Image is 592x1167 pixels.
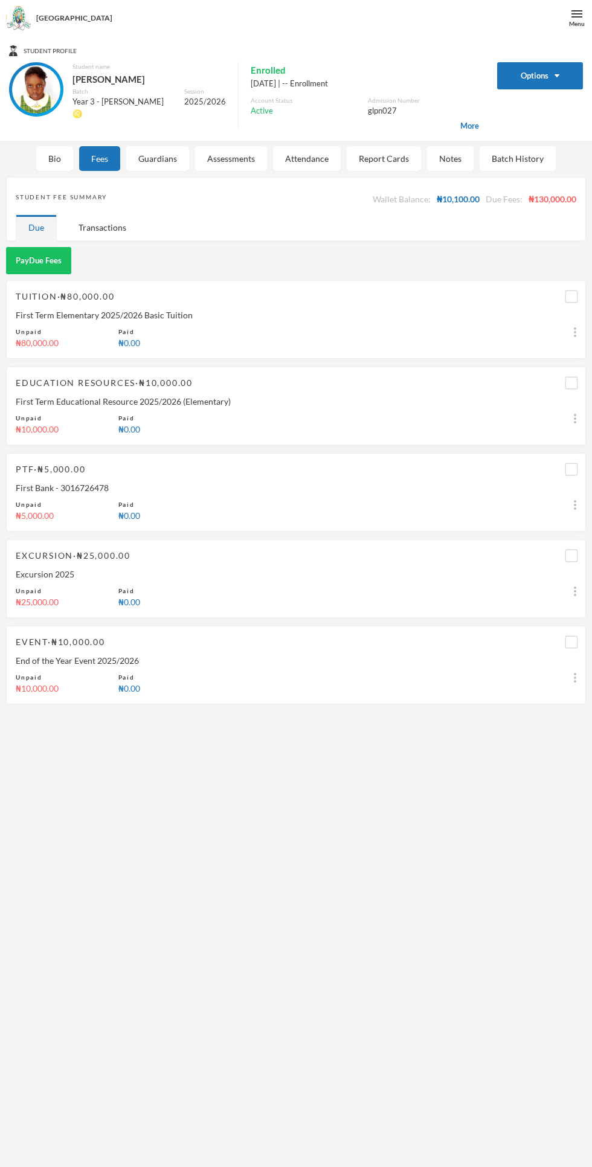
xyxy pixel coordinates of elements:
span: Enrolled [251,62,286,78]
div: 2025/2026 [184,96,226,108]
div: Excursion 2025 [16,568,576,580]
div: First Bank - 3016726478 [16,481,576,494]
div: glpn027 [368,105,479,117]
button: Options [497,62,584,89]
div: [DATE] | -- Enrollment [251,78,479,90]
div: Due [16,214,57,240]
span: Due Fees: [486,194,523,204]
img: more [574,587,576,596]
img: STUDENT [12,65,60,114]
div: Year 3 - [PERSON_NAME] ♌️ [72,96,175,120]
div: ₦0.00 [118,682,140,695]
div: Event · ₦10,000.00 [16,635,105,648]
div: Excursion · ₦25,000.00 [16,549,130,562]
div: Student name [72,62,226,71]
div: Paid [118,500,135,509]
div: Guardians [126,146,189,171]
span: ₦10,100.00 [437,194,480,204]
img: logo [7,7,31,31]
div: Transactions [66,214,139,240]
button: PayDue Fees [6,247,71,274]
div: ₦10,000.00 [16,423,59,436]
span: More [460,120,479,132]
div: [GEOGRAPHIC_DATA] [36,13,112,24]
span: Wallet Balance: [373,194,431,204]
div: Tuition · ₦80,000.00 [16,290,114,303]
div: Paid [118,327,135,336]
div: Education Resources · ₦10,000.00 [16,376,193,389]
div: Account Status [251,96,362,105]
div: ₦5,000.00 [16,509,54,522]
span: Active [251,105,273,117]
div: Report Cards [347,146,421,171]
div: Notes [427,146,474,171]
div: Student Fee Summary [16,193,107,205]
div: Paid [118,414,135,423]
div: PTF · ₦5,000.00 [16,463,85,475]
div: ₦0.00 [118,509,140,522]
div: Bio [36,146,73,171]
div: Unpaid [16,673,42,682]
div: ₦80,000.00 [16,336,59,349]
div: ₦10,000.00 [16,682,59,695]
div: ₦0.00 [118,423,140,436]
div: First Term Elementary 2025/2026 Basic Tuition [16,309,576,321]
span: ₦130,000.00 [529,194,576,204]
div: Unpaid [16,327,42,336]
div: First Term Educational Resource 2025/2026 (Elementary) [16,395,576,408]
img: more [574,500,576,510]
div: Batch [72,87,175,96]
div: Attendance [273,146,341,171]
img: more [574,414,576,423]
div: Paid [118,587,135,596]
img: more [574,673,576,683]
div: ₦0.00 [118,336,140,349]
div: Paid [118,673,135,682]
div: Admission Number [368,96,479,105]
div: [PERSON_NAME] [72,71,226,87]
div: Menu [569,19,585,28]
div: Batch History [480,146,556,171]
div: ₦0.00 [118,596,140,608]
div: Unpaid [16,587,42,596]
div: Fees [79,146,120,171]
div: Assessments [195,146,267,171]
div: End of the Year Event 2025/2026 [16,654,576,667]
span: Student Profile [24,47,77,56]
div: Unpaid [16,500,42,509]
div: Unpaid [16,414,42,423]
div: ₦25,000.00 [16,596,59,608]
img: more [574,327,576,337]
div: Session [184,87,226,96]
